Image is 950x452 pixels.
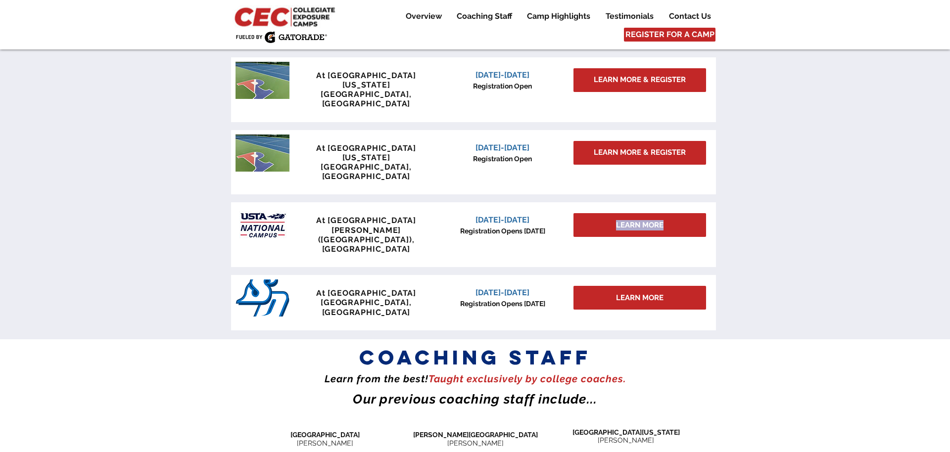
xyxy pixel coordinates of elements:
img: San_Diego_Toreros_logo.png [236,279,289,316]
a: Camp Highlights [520,10,598,22]
span: [DATE]-[DATE] [475,143,529,152]
p: Coaching Staff [452,10,517,22]
p: Testimonials [601,10,659,22]
img: penn tennis courts with logo.jpeg [236,135,289,172]
span: LEARN MORE & REGISTER [594,75,686,85]
img: penn tennis courts with logo.jpeg [236,62,289,99]
span: Registration Open [473,82,532,90]
a: LEARN MORE & REGISTER [573,68,706,92]
img: USTA Campus image_edited.jpg [236,207,289,244]
span: LEARN MORE [616,220,664,230]
span: Registration Open [473,155,532,163]
a: Coaching Staff [449,10,519,22]
span: At [GEOGRAPHIC_DATA] [316,288,416,298]
span: [DATE]-[DATE] [475,288,529,297]
span: [PERSON_NAME][GEOGRAPHIC_DATA] [413,431,538,439]
span: At [GEOGRAPHIC_DATA][US_STATE] [316,143,416,162]
span: At [GEOGRAPHIC_DATA] [316,216,416,225]
a: Testimonials [598,10,661,22]
p: Contact Us [664,10,716,22]
span: [PERSON_NAME] [447,439,504,447]
p: Camp Highlights [522,10,595,22]
span: Our previous coaching staff include... [353,392,597,407]
span: [GEOGRAPHIC_DATA] [290,431,360,439]
p: Overview [401,10,447,22]
span: LEARN MORE & REGISTER [594,147,686,158]
span: Registration Opens [DATE] [460,227,545,235]
a: Overview [398,10,449,22]
span: Registration Opens [DATE] [460,300,545,308]
div: LEARN MORE [573,213,706,237]
div: LEARN MORE [573,286,706,310]
span: [GEOGRAPHIC_DATA], [GEOGRAPHIC_DATA] [321,90,411,108]
span: [PERSON_NAME] [297,439,353,447]
span: [PERSON_NAME] ([GEOGRAPHIC_DATA]), [GEOGRAPHIC_DATA] [318,226,415,254]
span: [PERSON_NAME] [598,436,654,444]
span: [GEOGRAPHIC_DATA], [GEOGRAPHIC_DATA] [321,298,411,316]
span: Taught exclusively by college coaches​. [428,373,626,385]
span: LEARN MORE [616,293,664,303]
span: Learn from the best! [325,373,428,385]
span: REGISTER FOR A CAMP [625,29,714,40]
img: CEC Logo Primary_edited.jpg [233,5,339,28]
span: [GEOGRAPHIC_DATA], [GEOGRAPHIC_DATA] [321,162,411,181]
span: [GEOGRAPHIC_DATA][US_STATE] [572,428,680,436]
a: REGISTER FOR A CAMP [624,28,715,42]
span: [DATE]-[DATE] [475,215,529,225]
span: [DATE]-[DATE] [475,70,529,80]
span: coaching staff [359,345,591,370]
img: Fueled by Gatorade.png [236,31,327,43]
nav: Site [391,10,718,22]
a: LEARN MORE & REGISTER [573,141,706,165]
span: At [GEOGRAPHIC_DATA][US_STATE] [316,71,416,90]
a: Contact Us [662,10,718,22]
